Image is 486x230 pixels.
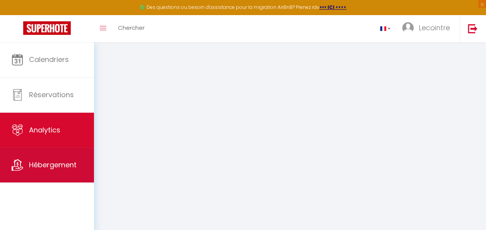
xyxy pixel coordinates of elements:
[402,22,414,34] img: ...
[319,4,346,10] a: >>> ICI <<<<
[118,24,145,32] span: Chercher
[29,90,74,100] span: Réservations
[468,24,477,33] img: logout
[23,21,71,35] img: Super Booking
[112,15,150,42] a: Chercher
[396,15,460,42] a: ... Lecointre
[419,23,450,33] span: Lecointre
[29,125,60,135] span: Analytics
[29,55,69,64] span: Calendriers
[29,160,77,170] span: Hébergement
